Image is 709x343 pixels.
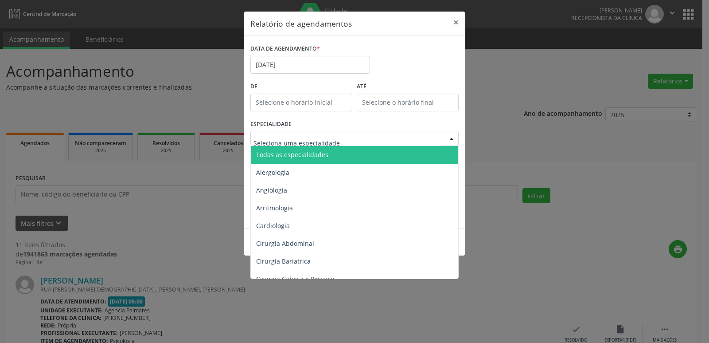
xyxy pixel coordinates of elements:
input: Seleciona uma especialidade [253,134,440,152]
span: Alergologia [256,168,289,177]
span: Cirurgia Abdominal [256,239,314,248]
input: Selecione o horário final [357,94,459,111]
span: Cirurgia Cabeça e Pescoço [256,275,334,283]
label: DATA DE AGENDAMENTO [250,42,320,56]
input: Selecione uma data ou intervalo [250,56,370,74]
span: Arritmologia [256,204,293,212]
span: Cardiologia [256,221,290,230]
span: Todas as especialidades [256,150,328,159]
span: Angiologia [256,186,287,194]
button: Close [447,12,465,33]
span: Cirurgia Bariatrica [256,257,311,265]
label: ATÉ [357,80,459,94]
label: De [250,80,352,94]
label: ESPECIALIDADE [250,118,292,131]
input: Selecione o horário inicial [250,94,352,111]
h5: Relatório de agendamentos [250,18,352,29]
